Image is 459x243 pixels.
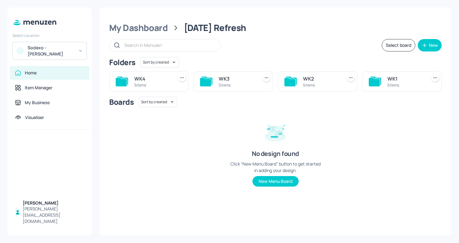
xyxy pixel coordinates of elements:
[229,161,322,174] div: Click “New Menu Board” button to get started in adding your design.
[252,176,299,187] button: New Menu Board
[23,206,84,224] div: [PERSON_NAME][EMAIL_ADDRESS][DOMAIN_NAME]
[382,39,415,51] button: Select board
[387,82,424,88] div: 5 items
[25,85,52,91] div: Item Manager
[219,75,255,82] div: WK3
[124,41,214,50] input: Search in Menuzen
[25,70,37,76] div: Home
[303,82,340,88] div: 5 items
[429,43,438,47] div: New
[184,22,246,33] div: [DATE] Refresh
[25,114,44,121] div: Visualiser
[109,97,134,107] div: Boards
[109,22,168,33] div: My Dashboard
[109,57,136,67] div: Folders
[134,82,171,88] div: 5 items
[12,33,87,38] div: Select Location
[134,75,171,82] div: WK4
[418,39,442,51] button: New
[140,56,179,68] div: Sort by created
[252,149,299,158] div: No design found
[219,82,255,88] div: 5 items
[387,75,424,82] div: WK1
[139,96,177,108] div: Sort by created
[260,116,291,147] img: design-empty
[28,45,74,57] div: Sodexo - [PERSON_NAME]
[25,99,50,106] div: My Business
[303,75,340,82] div: WK2
[23,200,84,206] div: [PERSON_NAME]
